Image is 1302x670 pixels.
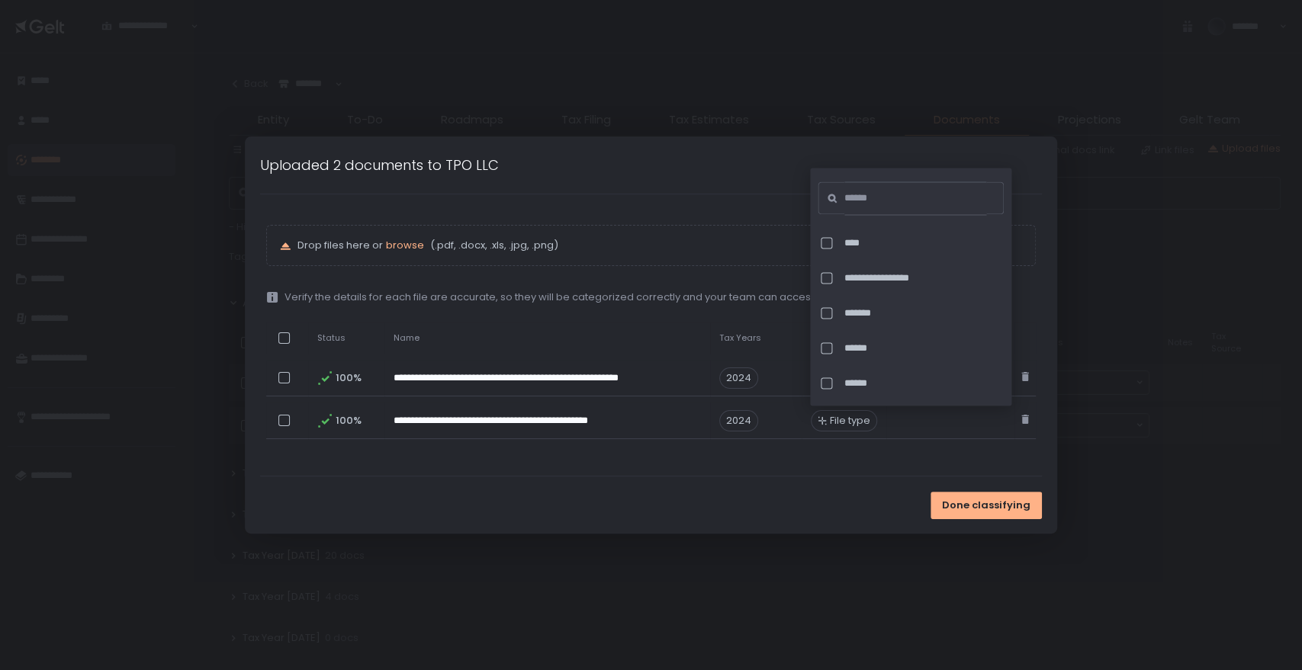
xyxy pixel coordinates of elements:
button: browse [386,239,424,252]
h1: Uploaded 2 documents to TPO LLC [260,155,499,175]
span: Status [317,332,346,344]
span: Verify the details for each file are accurate, so they will be categorized correctly and your tea... [285,290,975,304]
span: browse [386,238,424,252]
span: Name [394,332,420,344]
button: Done classifying [931,492,1042,519]
span: 100% [336,414,360,428]
span: 100% [336,371,360,385]
span: 2024 [719,410,758,431]
span: (.pdf, .docx, .xls, .jpg, .png) [427,239,558,252]
span: Tax Years [719,332,761,344]
span: 2024 [719,367,758,389]
span: Done classifying [942,498,1030,512]
span: File type [830,414,870,428]
p: Drop files here or [297,239,1023,252]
